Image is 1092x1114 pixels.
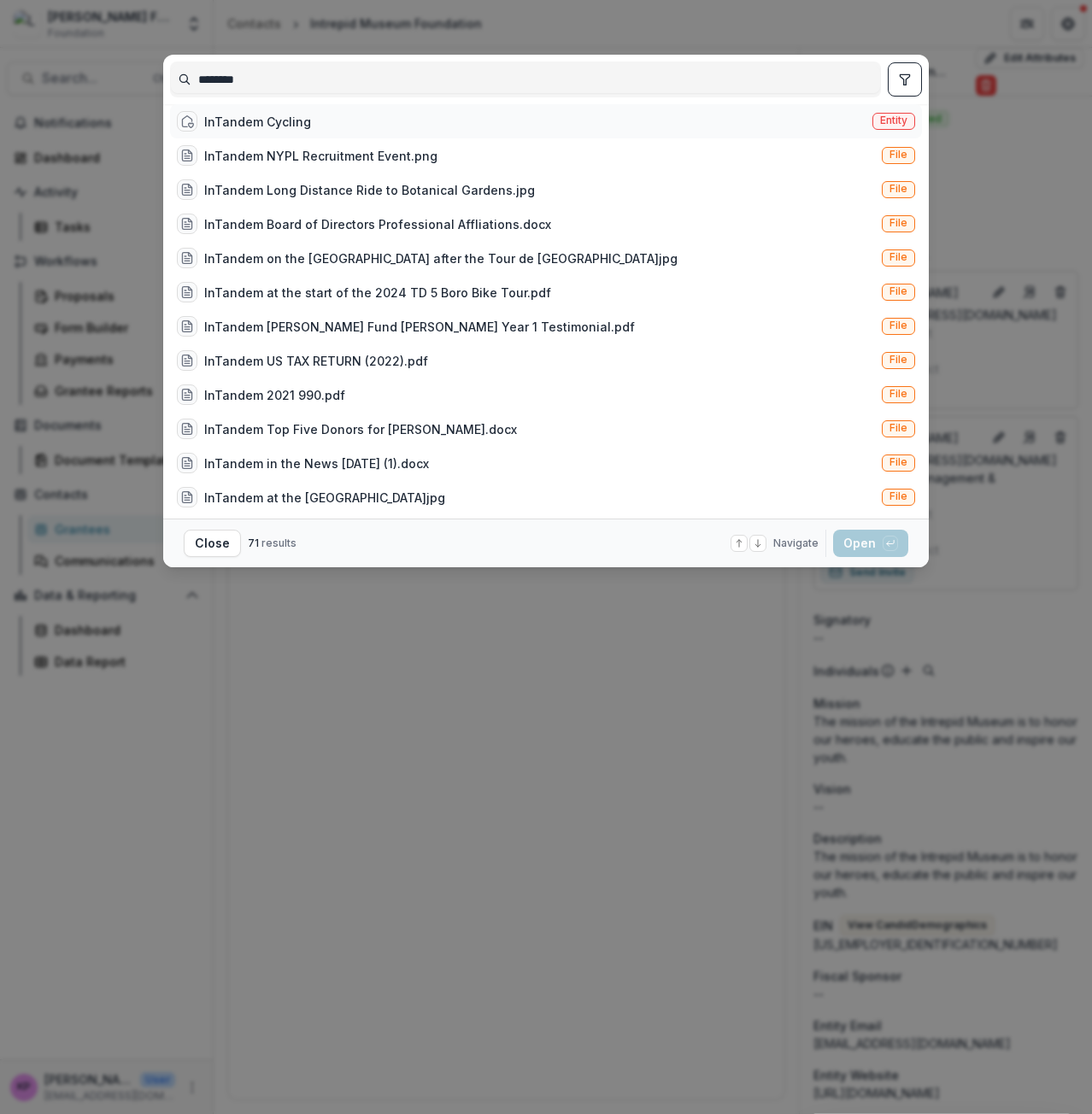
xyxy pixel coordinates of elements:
[204,249,678,267] div: InTandem on the [GEOGRAPHIC_DATA] after the Tour de [GEOGRAPHIC_DATA]jpg
[889,422,907,434] span: File
[888,62,922,97] button: toggle filters
[889,490,907,502] span: File
[880,114,907,126] span: Entity
[204,215,551,233] div: InTandem Board of Directors Professional Affliations.docx
[889,456,907,468] span: File
[773,536,819,551] span: Navigate
[889,388,907,400] span: File
[889,217,907,229] span: File
[204,284,551,302] div: InTandem at the start of the 2024 TD 5 Boro Bike Tour.pdf
[261,536,296,549] span: results
[889,183,907,195] span: File
[889,354,907,366] span: File
[204,147,437,165] div: InTandem NYPL Recruitment Event.png
[204,181,535,199] div: InTandem Long Distance Ride to Botanical Gardens.jpg
[889,320,907,331] span: File
[204,318,635,336] div: InTandem [PERSON_NAME] Fund [PERSON_NAME] Year 1 Testimonial.pdf
[204,386,345,404] div: InTandem 2021 990.pdf
[204,420,517,438] div: InTandem Top Five Donors for [PERSON_NAME].docx
[204,352,428,370] div: InTandem US TAX RETURN (2022).pdf
[889,285,907,297] span: File
[889,251,907,263] span: File
[204,113,311,131] div: InTandem Cycling
[833,530,908,557] button: Open
[248,536,259,549] span: 71
[184,530,241,557] button: Close
[204,489,445,507] div: InTandem at the [GEOGRAPHIC_DATA]jpg
[889,149,907,161] span: File
[204,454,429,472] div: InTandem in the News [DATE] (1).docx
